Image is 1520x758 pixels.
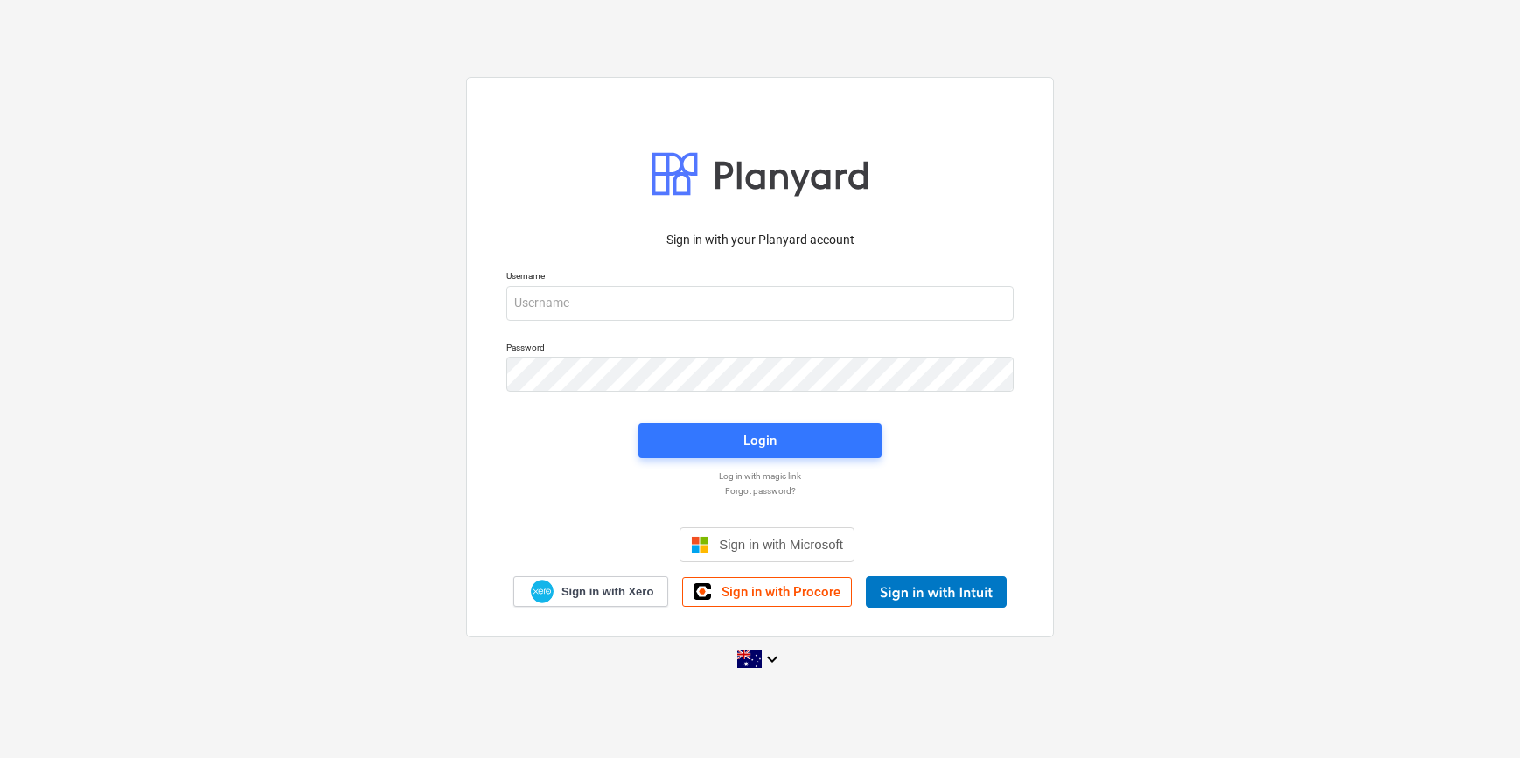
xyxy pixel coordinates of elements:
div: Login [743,429,777,452]
p: Username [506,270,1014,285]
input: Username [506,286,1014,321]
p: Sign in with your Planyard account [506,231,1014,249]
a: Sign in with Xero [513,576,669,607]
i: keyboard_arrow_down [762,649,783,670]
span: Sign in with Microsoft [719,537,843,552]
img: Microsoft logo [691,536,708,553]
span: Sign in with Xero [561,584,653,600]
button: Login [638,423,882,458]
a: Log in with magic link [498,470,1022,482]
a: Forgot password? [498,485,1022,497]
img: Xero logo [531,580,554,603]
span: Sign in with Procore [722,584,840,600]
a: Sign in with Procore [682,577,852,607]
p: Password [506,342,1014,357]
